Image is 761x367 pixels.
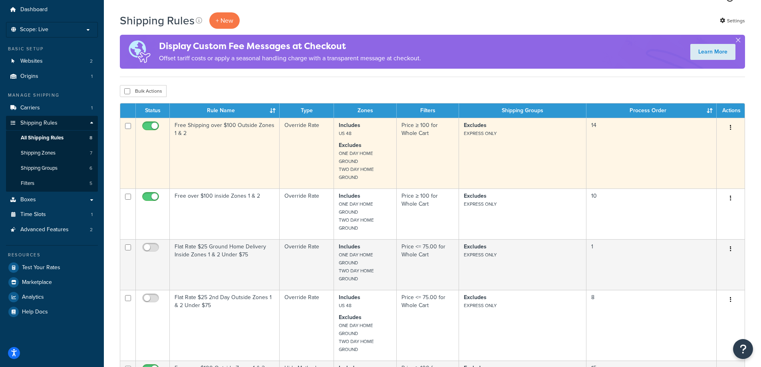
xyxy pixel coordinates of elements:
span: Shipping Rules [20,120,58,127]
span: Carriers [20,105,40,111]
th: Rule Name : activate to sort column ascending [170,103,280,118]
button: Open Resource Center [733,339,753,359]
strong: Excludes [464,293,487,302]
span: Shipping Groups [21,165,58,172]
strong: Includes [339,121,360,129]
td: Override Rate [280,239,334,290]
span: 7 [90,150,92,157]
span: 2 [90,226,93,233]
a: Shipping Rules [6,116,98,131]
a: Analytics [6,290,98,304]
span: Boxes [20,196,36,203]
small: US 48 [339,130,352,137]
small: EXPRESS ONLY [464,200,497,208]
small: ONE DAY HOME GROUND TWO DAY HOME GROUND [339,251,374,282]
li: Marketplace [6,275,98,290]
small: US 48 [339,302,352,309]
span: Shipping Zones [21,150,56,157]
span: Test Your Rates [22,264,60,271]
div: Basic Setup [6,46,98,52]
a: Origins 1 [6,69,98,84]
th: Status [136,103,170,118]
a: Test Your Rates [6,260,98,275]
li: Shipping Groups [6,161,98,176]
li: Time Slots [6,207,98,222]
span: Help Docs [22,309,48,315]
td: Free Shipping over $100 Outside Zones 1 & 2 [170,118,280,188]
a: Websites 2 [6,54,98,69]
td: Override Rate [280,188,334,239]
img: duties-banner-06bc72dcb5fe05cb3f9472aba00be2ae8eb53ab6f0d8bb03d382ba314ac3c341.png [120,35,159,69]
li: All Shipping Rules [6,131,98,145]
li: Carriers [6,101,98,115]
p: + New [209,12,240,29]
a: Advanced Features 2 [6,222,98,237]
li: Advanced Features [6,222,98,237]
td: Flat Rate $25 Ground Home Delivery Inside Zones 1 & 2 Under $75 [170,239,280,290]
td: Override Rate [280,290,334,361]
span: Dashboard [20,6,48,13]
small: EXPRESS ONLY [464,251,497,258]
strong: Includes [339,192,360,200]
span: 8 [89,135,92,141]
span: 1 [91,211,93,218]
th: Actions [717,103,745,118]
a: Filters 5 [6,176,98,191]
a: Settings [720,15,745,26]
td: Price ≥ 100 for Whole Cart [397,188,459,239]
li: Shipping Zones [6,146,98,161]
th: Zones [334,103,397,118]
a: Time Slots 1 [6,207,98,222]
span: Time Slots [20,211,46,218]
span: Origins [20,73,38,80]
strong: Excludes [339,141,362,149]
th: Type [280,103,334,118]
h4: Display Custom Fee Messages at Checkout [159,40,421,53]
li: Shipping Rules [6,116,98,192]
a: Dashboard [6,2,98,17]
a: Shipping Zones 7 [6,146,98,161]
td: 14 [586,118,717,188]
div: Resources [6,252,98,258]
span: Advanced Features [20,226,69,233]
td: Price <= 75.00 for Whole Cart [397,290,459,361]
a: Boxes [6,192,98,207]
p: Offset tariff costs or apply a seasonal handling charge with a transparent message at checkout. [159,53,421,64]
a: Learn More [690,44,735,60]
small: EXPRESS ONLY [464,130,497,137]
small: ONE DAY HOME GROUND TWO DAY HOME GROUND [339,150,374,181]
a: All Shipping Rules 8 [6,131,98,145]
span: 6 [89,165,92,172]
small: ONE DAY HOME GROUND TWO DAY HOME GROUND [339,322,374,353]
strong: Includes [339,242,360,251]
td: 10 [586,188,717,239]
span: 1 [91,73,93,80]
span: Marketplace [22,279,52,286]
strong: Excludes [464,192,487,200]
span: Websites [20,58,43,65]
button: Bulk Actions [120,85,167,97]
span: Analytics [22,294,44,301]
td: Price <= 75.00 for Whole Cart [397,239,459,290]
div: Manage Shipping [6,92,98,99]
small: ONE DAY HOME GROUND TWO DAY HOME GROUND [339,200,374,232]
th: Process Order : activate to sort column ascending [586,103,717,118]
td: 1 [586,239,717,290]
li: Filters [6,176,98,191]
strong: Includes [339,293,360,302]
h1: Shipping Rules [120,13,195,28]
td: Override Rate [280,118,334,188]
a: Shipping Groups 6 [6,161,98,176]
span: 5 [89,180,92,187]
small: EXPRESS ONLY [464,302,497,309]
li: Help Docs [6,305,98,319]
td: Price ≥ 100 for Whole Cart [397,118,459,188]
span: All Shipping Rules [21,135,64,141]
li: Origins [6,69,98,84]
td: 8 [586,290,717,361]
th: Filters [397,103,459,118]
span: 2 [90,58,93,65]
